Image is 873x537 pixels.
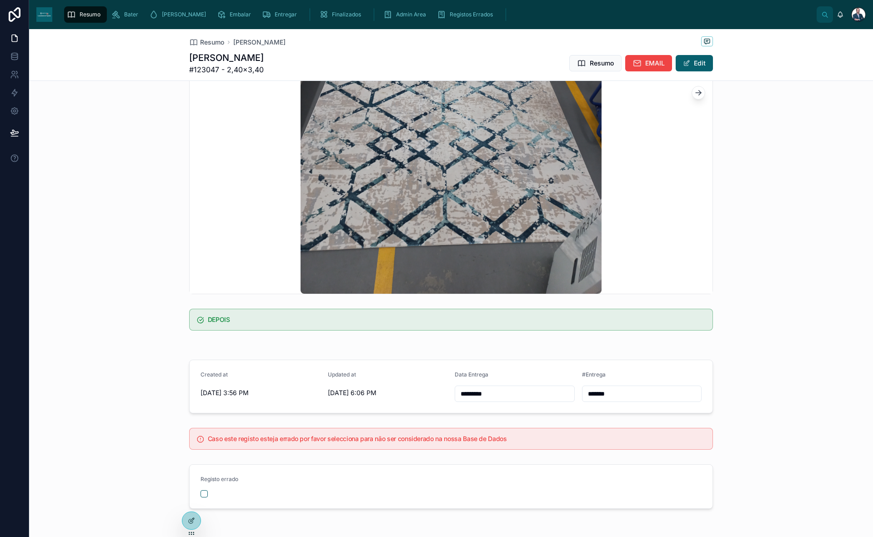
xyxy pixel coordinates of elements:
button: EMAIL [625,55,672,71]
button: Resumo [569,55,622,71]
span: Updated at [328,371,356,378]
span: Resumo [200,38,224,47]
span: [DATE] 3:56 PM [201,388,321,397]
span: #123047 - 2,40×3,40 [189,64,264,75]
a: Finalizados [316,6,367,23]
button: Edit [676,55,713,71]
span: [DATE] 6:06 PM [328,388,448,397]
h1: [PERSON_NAME] [189,51,264,64]
span: Registos Errados [450,11,493,18]
a: Registos Errados [434,6,499,23]
span: Resumo [590,59,614,68]
h5: Caso este registo esteja errado por favor selecciona para não ser considerado na nossa Base de Dados [208,436,705,442]
div: scrollable content [60,5,817,25]
span: #Entrega [582,371,606,378]
span: Created at [201,371,228,378]
span: Embalar [230,11,251,18]
span: Entregar [275,11,297,18]
img: App logo [36,7,52,22]
a: [PERSON_NAME] [233,38,286,47]
span: Finalizados [332,11,361,18]
span: Resumo [80,11,100,18]
a: [PERSON_NAME] [146,6,212,23]
a: Resumo [189,38,224,47]
span: Registo errado [201,476,238,482]
span: [PERSON_NAME] [162,11,206,18]
a: Resumo [64,6,107,23]
h5: DEPOIS [208,316,705,323]
a: Embalar [214,6,257,23]
a: Admin Area [381,6,432,23]
a: Entregar [259,6,303,23]
span: Admin Area [396,11,426,18]
span: Bater [124,11,138,18]
span: EMAIL [645,59,665,68]
span: Data Entrega [455,371,488,378]
a: Bater [109,6,145,23]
